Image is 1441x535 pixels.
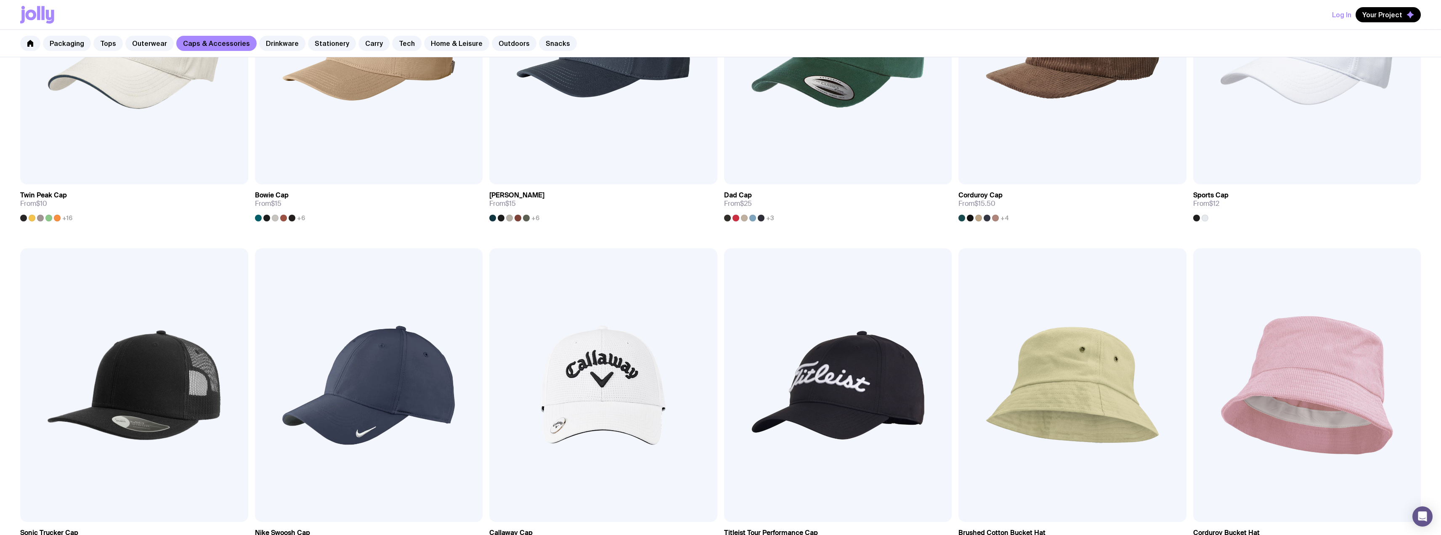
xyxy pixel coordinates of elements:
span: +4 [1000,215,1009,221]
h3: Corduroy Cap [958,191,1003,200]
span: $15 [505,199,516,208]
a: Twin Peak CapFrom$10+16 [20,184,248,221]
span: $15.50 [974,199,995,208]
a: Corduroy CapFrom$15.50+4 [958,184,1186,221]
span: From [1193,200,1219,208]
h3: Sports Cap [1193,191,1229,200]
a: Stationery [308,36,356,51]
span: +16 [62,215,72,221]
a: Bowie CapFrom$15+6 [255,184,483,221]
a: Outerwear [125,36,174,51]
a: Tops [93,36,123,51]
a: Sports CapFrom$12 [1193,184,1421,221]
a: [PERSON_NAME]From$15+6 [489,184,717,221]
span: $15 [271,199,281,208]
a: Home & Leisure [424,36,489,51]
span: $10 [36,199,47,208]
a: Outdoors [492,36,536,51]
h3: Twin Peak Cap [20,191,67,200]
span: From [724,200,752,208]
span: $12 [1209,199,1219,208]
button: Log In [1332,7,1351,22]
div: Open Intercom Messenger [1412,506,1433,527]
a: Tech [392,36,422,51]
span: From [20,200,47,208]
a: Drinkware [259,36,305,51]
span: +3 [766,215,774,221]
a: Carry [358,36,390,51]
button: Your Project [1356,7,1421,22]
h3: Bowie Cap [255,191,289,200]
a: Snacks [539,36,577,51]
span: $25 [740,199,752,208]
h3: Dad Cap [724,191,752,200]
span: +6 [297,215,305,221]
a: Caps & Accessories [176,36,257,51]
span: +6 [531,215,539,221]
a: Dad CapFrom$25+3 [724,184,952,221]
a: Packaging [43,36,91,51]
h3: [PERSON_NAME] [489,191,544,200]
span: From [958,200,995,208]
span: From [255,200,281,208]
span: Your Project [1362,11,1402,19]
span: From [489,200,516,208]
